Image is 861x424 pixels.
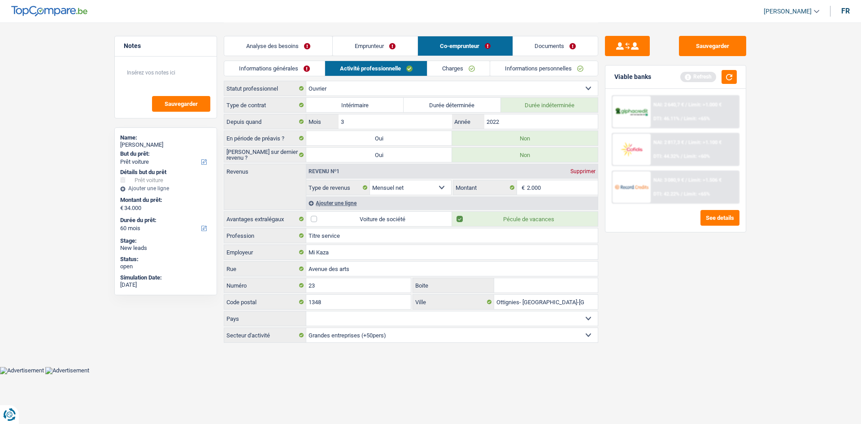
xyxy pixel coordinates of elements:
div: New leads [120,245,211,252]
span: / [681,191,683,197]
button: Sauvegarder [679,36,746,56]
div: Simulation Date: [120,274,211,281]
label: Type de revenus [306,180,370,195]
span: NAI: 2 640,7 € [653,102,684,108]
label: Type de contrat [224,98,306,112]
label: Rue [224,262,306,276]
input: AAAA [484,114,598,129]
label: Intérimaire [306,98,404,112]
a: Analyse des besoins [224,36,332,56]
span: DTI: 42.22% [653,191,679,197]
span: DTI: 44.32% [653,153,679,159]
label: But du prêt: [120,150,209,157]
label: Montant [453,180,517,195]
label: Numéro [224,278,306,293]
label: [PERSON_NAME] sur dernier revenu ? [224,148,306,162]
label: Durée indéterminée [501,98,598,112]
span: / [685,177,687,183]
button: Sauvegarder [152,96,210,112]
a: [PERSON_NAME] [757,4,819,19]
label: Pécule de vacances [452,212,598,226]
label: Depuis quand [224,114,306,129]
a: Informations personnelles [490,61,598,76]
button: See details [700,210,739,226]
a: Activité professionnelle [325,61,427,76]
span: / [681,116,683,122]
div: Stage: [120,237,211,245]
label: Durée déterminée [404,98,501,112]
label: Oui [306,148,452,162]
div: fr [841,7,850,15]
label: Avantages extralégaux [224,212,306,226]
img: TopCompare Logo [11,6,87,17]
div: [DATE] [120,281,211,288]
label: Ville [413,295,495,309]
label: Oui [306,131,452,145]
div: Viable banks [614,73,651,81]
label: Statut professionnel [224,81,306,96]
span: Limit: <65% [684,116,710,122]
div: [PERSON_NAME] [120,141,211,149]
h5: Notes [124,42,208,50]
div: Ajouter une ligne [120,185,211,192]
span: Limit: <60% [684,153,710,159]
span: [PERSON_NAME] [764,8,812,15]
span: NAI: 2 817,3 € [653,140,684,145]
span: Limit: >1.100 € [688,140,722,145]
div: Name: [120,134,211,141]
span: Sauvegarder [165,101,198,107]
a: Charges [427,61,490,76]
a: Emprunteur [333,36,417,56]
label: Non [452,148,598,162]
label: Montant du prêt: [120,197,209,204]
label: Secteur d'activité [224,328,306,342]
div: Supprimer [568,169,598,174]
a: Informations générales [224,61,325,76]
span: Limit: >1.000 € [688,102,722,108]
span: € [517,180,527,195]
div: Refresh [680,72,716,82]
img: AlphaCredit [615,107,648,117]
span: Limit: <65% [684,191,710,197]
span: / [681,153,683,159]
label: Boite [413,278,495,293]
label: Voiture de société [306,212,452,226]
a: Documents [513,36,598,56]
label: Non [452,131,598,145]
label: Pays [224,311,306,326]
label: Durée du prêt: [120,217,209,224]
img: Record Credits [615,179,648,195]
label: En période de préavis ? [224,131,306,145]
img: Cofidis [615,141,648,157]
span: / [685,140,687,145]
label: Mois [306,114,338,129]
span: / [685,102,687,108]
label: Code postal [224,295,306,309]
span: DTI: 46.11% [653,116,679,122]
span: Limit: >1.506 € [688,177,722,183]
div: Revenu nº1 [306,169,342,174]
img: Advertisement [45,367,89,374]
div: Status: [120,256,211,263]
span: € [120,205,123,212]
div: open [120,263,211,270]
label: Revenus [224,164,306,175]
div: Ajouter une ligne [306,197,598,210]
div: Détails but du prêt [120,169,211,176]
label: Année [452,114,484,129]
label: Profession [224,228,306,243]
a: Co-emprunteur [418,36,513,56]
span: NAI: 3 080,9 € [653,177,684,183]
label: Employeur [224,245,306,259]
input: MM [339,114,452,129]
